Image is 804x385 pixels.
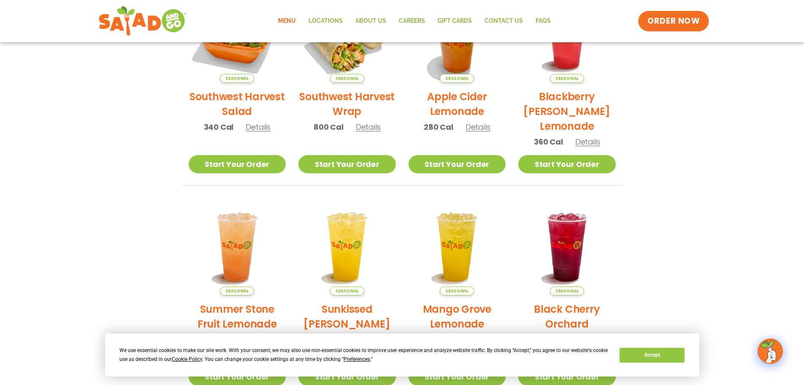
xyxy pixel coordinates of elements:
span: ORDER NOW [647,16,700,27]
span: Details [575,137,600,147]
a: Careers [393,11,431,31]
h2: Mango Grove Lemonade [409,302,506,331]
a: Locations [302,11,349,31]
span: 340 Cal [204,121,234,133]
nav: Menu [272,11,557,31]
img: Product photo for Summer Stone Fruit Lemonade [189,198,286,296]
img: new-SAG-logo-768×292 [98,4,187,38]
a: FAQs [529,11,557,31]
h2: Black Cherry Orchard Lemonade [518,302,616,346]
img: Product photo for Mango Grove Lemonade [409,198,506,296]
h2: Sunkissed [PERSON_NAME] [298,302,396,331]
div: Cookie Consent Prompt [105,333,699,377]
a: ORDER NOW [638,11,709,31]
span: Preferences [344,356,370,362]
span: Details [246,122,271,132]
span: Details [356,122,381,132]
span: Details [466,122,490,132]
h2: Southwest Harvest Salad [189,89,286,119]
img: Product photo for Black Cherry Orchard Lemonade [518,198,616,296]
span: Seasonal [330,287,364,295]
img: wpChatIcon [758,339,782,363]
span: 280 Cal [424,121,453,133]
span: Cookie Policy [172,356,202,362]
a: About Us [349,11,393,31]
a: GIFT CARDS [431,11,478,31]
button: Accept [620,348,685,363]
span: Seasonal [440,74,474,83]
h2: Summer Stone Fruit Lemonade [189,302,286,331]
span: 800 Cal [314,121,344,133]
div: We use essential cookies to make our site work. With your consent, we may also use non-essential ... [119,346,609,364]
a: Contact Us [478,11,529,31]
a: Start Your Order [409,155,506,173]
span: Seasonal [550,287,584,295]
a: Start Your Order [189,155,286,173]
span: 360 Cal [534,136,563,147]
span: Seasonal [220,287,254,295]
h2: Blackberry [PERSON_NAME] Lemonade [518,89,616,134]
span: Seasonal [550,74,584,83]
a: Start Your Order [298,155,396,173]
h2: Apple Cider Lemonade [409,89,506,119]
a: Start Your Order [518,155,616,173]
span: Seasonal [330,74,364,83]
span: Seasonal [220,74,254,83]
a: Menu [272,11,302,31]
h2: Southwest Harvest Wrap [298,89,396,119]
img: Product photo for Sunkissed Yuzu Lemonade [298,198,396,296]
span: Seasonal [440,287,474,295]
